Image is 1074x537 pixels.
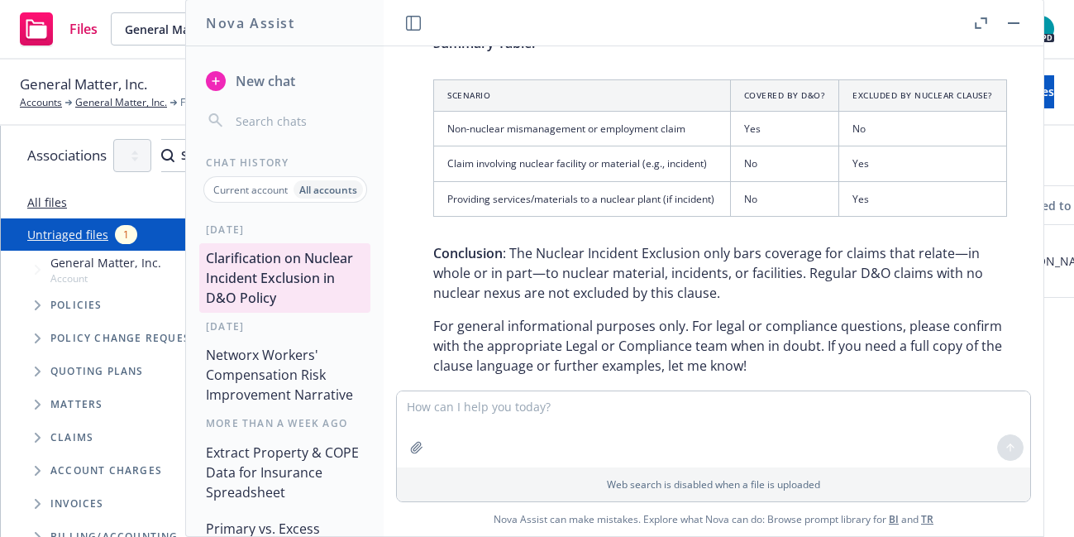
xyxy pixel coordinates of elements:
th: Excluded by Nuclear Clause? [839,80,1007,112]
p: For general informational purposes only. For legal or compliance questions, please confirm with t... [433,316,1007,376]
h1: Nova Assist [206,13,295,33]
button: Networx Workers' Compensation Risk Improvement Narrative [199,340,370,410]
td: No [839,112,1007,146]
button: Extract Property & COPE Data for Insurance Spreadsheet [199,438,370,507]
span: General Matter, Inc. [20,74,147,95]
td: Yes [839,181,1007,216]
p: Web search is disabled when a file is uploaded [407,477,1020,491]
button: General Matter, Inc. [111,12,317,46]
button: New chat [199,66,370,96]
span: General Matter, Inc. [125,21,268,38]
div: Search [161,140,219,171]
td: Non-nuclear mismanagement or employment claim [434,112,731,146]
span: Nova Assist can make mistakes. Explore what Nova can do: Browse prompt library for and [494,502,933,536]
span: Quoting plans [50,367,144,376]
span: Account charges [50,466,162,476]
span: New chat [232,71,295,91]
td: Yes [730,112,838,146]
span: Account [50,271,161,285]
span: General Matter, Inc. [50,254,161,271]
div: [DATE] [186,223,384,237]
a: Accounts [20,95,62,110]
a: Untriaged files [27,226,108,243]
td: Providing services/materials to a nuclear plant (if incident) [434,181,731,216]
p: Current account [213,183,288,197]
th: Covered by D&O? [730,80,838,112]
span: Policy change requests [50,333,203,343]
span: Matters [50,400,103,410]
button: Clarification on Nuclear Incident Exclusion in D&O Policy [199,243,370,313]
th: Scenario [434,80,731,112]
svg: Search [161,149,174,162]
p: All accounts [299,183,357,197]
a: BI [889,512,899,526]
span: Policies [50,300,103,310]
div: 1 [115,225,137,244]
td: No [730,181,838,216]
span: Files [180,95,201,110]
span: Files [69,22,98,36]
div: Tree Example [1,251,246,520]
button: SearchSearch [161,139,219,172]
div: Chat History [186,156,384,170]
a: All files [27,194,67,210]
td: Yes [839,146,1007,181]
div: More than a week ago [186,416,384,430]
input: Search chats [232,109,364,132]
span: Claims [50,433,93,443]
span: Associations [27,145,107,166]
p: : The Nuclear Incident Exclusion only bars coverage for claims that relate—in whole or in part—to... [433,243,1007,303]
td: No [730,146,838,181]
a: Files [13,6,104,52]
span: Invoices [50,499,104,509]
span: Conclusion [433,244,503,262]
td: Claim involving nuclear facility or material (e.g., incident) [434,146,731,181]
a: General Matter, Inc. [75,95,167,110]
div: [DATE] [186,319,384,333]
a: TR [921,512,933,526]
